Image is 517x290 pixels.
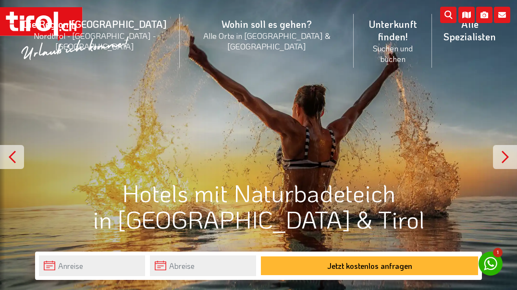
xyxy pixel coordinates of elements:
[493,248,503,257] span: 1
[494,7,510,23] i: Kontakt
[365,43,420,64] small: Suchen und buchen
[150,255,256,276] input: Abreise
[458,7,475,23] i: Karte öffnen
[10,7,180,62] a: Die Region [GEOGRAPHIC_DATA]Nordtirol - [GEOGRAPHIC_DATA] - [GEOGRAPHIC_DATA]
[21,30,168,51] small: Nordtirol - [GEOGRAPHIC_DATA] - [GEOGRAPHIC_DATA]
[476,7,492,23] i: Fotogalerie
[261,256,478,275] button: Jetzt kostenlos anfragen
[479,252,503,276] a: 1
[191,30,342,51] small: Alle Orte in [GEOGRAPHIC_DATA] & [GEOGRAPHIC_DATA]
[35,180,482,232] h1: Hotels mit Naturbadeteich in [GEOGRAPHIC_DATA] & Tirol
[180,7,354,62] a: Wohin soll es gehen?Alle Orte in [GEOGRAPHIC_DATA] & [GEOGRAPHIC_DATA]
[354,7,432,74] a: Unterkunft finden!Suchen und buchen
[39,255,145,276] input: Anreise
[432,7,507,53] a: Alle Spezialisten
